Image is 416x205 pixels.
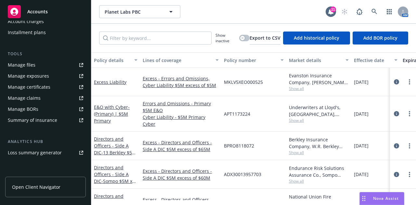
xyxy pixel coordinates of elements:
[393,171,400,178] a: circleInformation
[383,5,396,18] a: Switch app
[8,115,57,125] div: Summary of insurance
[5,3,86,21] a: Accounts
[143,114,219,127] a: Cyber Liability - $5M Primary Cyber
[215,32,237,44] span: Show inactive
[5,147,86,158] a: Loss summary generator
[94,104,130,124] a: E&O with Cyber
[8,93,41,103] div: Manage claims
[8,71,49,81] div: Manage exposures
[393,142,400,150] a: circleInformation
[224,110,250,117] span: APT1173224
[143,168,219,181] a: Excess - Directors and Officers - Side A DIC $5M excess of $60M
[5,115,86,125] a: Summary of insurance
[143,75,219,89] a: Excess - Errors and Omissions, Cyber Liability $5M excess of $5M
[354,171,369,178] span: [DATE]
[224,171,261,178] span: ADX30013957703
[94,149,136,162] span: - 13 Berkley $5M xs $65M XS
[354,110,369,117] span: [DATE]
[5,93,86,103] a: Manage claims
[143,100,219,114] a: Errors and Omissions - Primary $5M E&O
[8,82,50,92] div: Manage certificates
[330,6,336,12] div: 21
[373,196,399,201] span: Nova Assist
[354,142,369,149] span: [DATE]
[289,165,349,178] div: Endurance Risk Solutions Assurance Co., Sompo International
[8,27,46,38] div: Installment plans
[283,32,350,45] button: Add historical policy
[5,16,86,27] a: Account charges
[338,5,351,18] a: Start snowing
[289,118,349,123] span: Show all
[8,147,62,158] div: Loss summary generator
[8,16,44,27] div: Account charges
[360,192,368,205] div: Drag to move
[94,57,130,64] div: Policy details
[250,32,280,45] button: Export to CSV
[8,60,35,70] div: Manage files
[94,79,126,85] a: Excess Liability
[294,35,339,41] span: Add historical policy
[224,79,263,85] span: MKLV5XEO000525
[143,57,212,64] div: Lines of coverage
[143,139,219,153] a: Excess - Directors and Officers - Side A DIC $5M excess of $65M
[359,192,404,205] button: Nova Assist
[91,52,140,68] button: Policy details
[224,142,254,149] span: BPRO8118072
[353,5,366,18] a: Report a Bug
[5,60,86,70] a: Manage files
[94,104,130,124] span: - (Primary) | $5M Primary
[94,178,136,191] span: - Sompo $5M xs $60M XS
[368,5,381,18] a: Search
[12,184,60,190] span: Open Client Navigator
[286,52,351,68] button: Market details
[105,8,161,15] span: Planet Labs PBC
[393,110,400,118] a: circleInformation
[289,104,349,118] div: Underwriters at Lloyd's, [GEOGRAPHIC_DATA], [PERSON_NAME] of [GEOGRAPHIC_DATA], RT Specialty Insu...
[99,5,180,18] button: Planet Labs PBC
[289,136,349,150] div: Berkley Insurance Company, W.R. Berkley Corporation
[5,71,86,81] a: Manage exposures
[5,51,86,57] div: Tools
[354,57,390,64] div: Effective date
[27,9,48,14] span: Accounts
[354,79,369,85] span: [DATE]
[94,136,136,162] a: Directors and Officers - Side A DIC
[221,52,286,68] button: Policy number
[406,110,413,118] a: more
[5,27,86,38] a: Installment plans
[351,52,400,68] button: Effective date
[5,171,86,177] div: Account settings
[393,78,400,86] a: circleInformation
[353,32,408,45] button: Add BOR policy
[363,35,397,41] span: Add BOR policy
[406,78,413,86] a: more
[289,178,349,184] span: Show all
[289,86,349,91] span: Show all
[406,171,413,178] a: more
[5,104,86,114] a: Manage BORs
[406,142,413,150] a: more
[99,32,212,45] input: Filter by keyword...
[289,57,342,64] div: Market details
[289,150,349,155] span: Show all
[5,82,86,92] a: Manage certificates
[289,72,349,86] div: Evanston Insurance Company, [PERSON_NAME] Insurance
[224,57,277,64] div: Policy number
[94,164,135,191] a: Directors and Officers - Side A DIC
[8,104,38,114] div: Manage BORs
[250,35,280,41] span: Export to CSV
[5,138,86,145] div: Analytics hub
[140,52,221,68] button: Lines of coverage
